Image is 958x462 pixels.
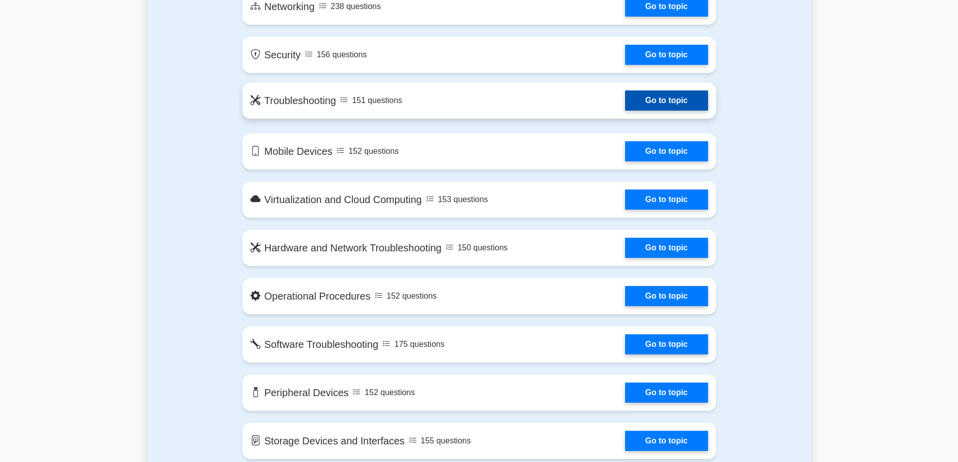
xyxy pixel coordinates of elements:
a: Go to topic [625,141,708,161]
a: Go to topic [625,286,708,306]
a: Go to topic [625,90,708,111]
a: Go to topic [625,334,708,354]
a: Go to topic [625,431,708,451]
a: Go to topic [625,45,708,65]
a: Go to topic [625,383,708,403]
a: Go to topic [625,190,708,210]
a: Go to topic [625,238,708,258]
